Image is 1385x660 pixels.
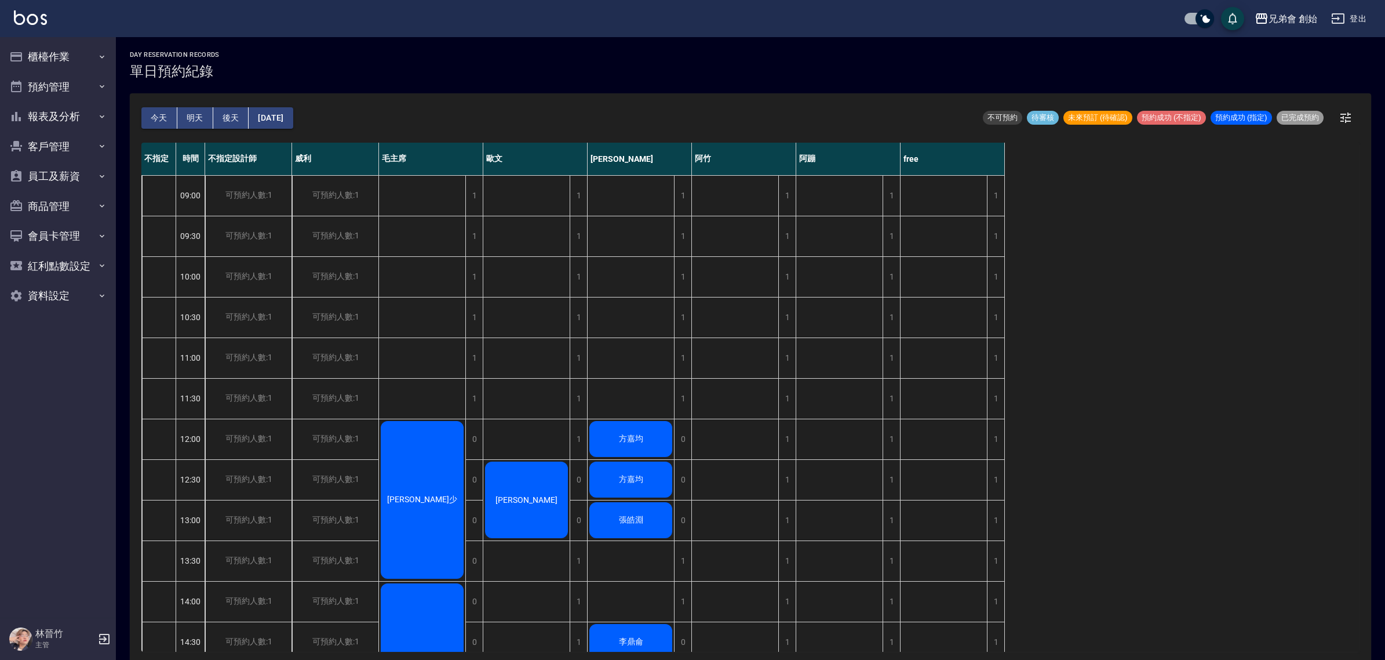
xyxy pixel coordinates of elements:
[5,42,111,72] button: 櫃檯作業
[570,582,587,622] div: 1
[796,143,901,175] div: 阿蹦
[674,216,691,256] div: 1
[483,143,588,175] div: 歐文
[205,338,291,378] div: 可預約人數:1
[1211,113,1272,123] span: 預約成功 (指定)
[292,257,378,297] div: 可預約人數:1
[617,474,646,485] span: 方嘉均
[5,221,111,251] button: 會員卡管理
[176,581,205,622] div: 14:00
[213,107,249,129] button: 後天
[778,419,796,459] div: 1
[674,298,691,338] div: 1
[14,10,47,25] img: Logo
[493,495,560,505] span: [PERSON_NAME]
[570,501,587,541] div: 0
[292,176,378,216] div: 可預約人數:1
[141,107,177,129] button: 今天
[465,541,483,581] div: 0
[987,216,1004,256] div: 1
[465,582,483,622] div: 0
[176,378,205,419] div: 11:30
[617,515,646,525] span: 張皓淵
[570,338,587,378] div: 1
[465,501,483,541] div: 0
[205,541,291,581] div: 可預約人數:1
[1137,113,1206,123] span: 預約成功 (不指定)
[1221,7,1244,30] button: save
[5,72,111,102] button: 預約管理
[205,257,291,297] div: 可預約人數:1
[570,298,587,338] div: 1
[987,298,1004,338] div: 1
[292,216,378,256] div: 可預約人數:1
[883,501,900,541] div: 1
[5,281,111,311] button: 資料設定
[987,419,1004,459] div: 1
[778,379,796,419] div: 1
[983,113,1022,123] span: 不可預約
[176,175,205,216] div: 09:00
[1063,113,1132,123] span: 未來預訂 (待確認)
[674,582,691,622] div: 1
[379,143,483,175] div: 毛主席
[205,419,291,459] div: 可預約人數:1
[987,379,1004,419] div: 1
[5,251,111,281] button: 紅利點數設定
[570,419,587,459] div: 1
[176,338,205,378] div: 11:00
[778,216,796,256] div: 1
[292,379,378,419] div: 可預約人數:1
[9,628,32,651] img: Person
[292,143,379,175] div: 威利
[292,582,378,622] div: 可預約人數:1
[205,501,291,541] div: 可預約人數:1
[465,419,483,459] div: 0
[205,460,291,500] div: 可預約人數:1
[674,541,691,581] div: 1
[465,257,483,297] div: 1
[570,541,587,581] div: 1
[987,541,1004,581] div: 1
[176,143,205,175] div: 時間
[141,143,176,175] div: 不指定
[883,460,900,500] div: 1
[249,107,293,129] button: [DATE]
[617,434,646,444] span: 方嘉均
[883,419,900,459] div: 1
[5,101,111,132] button: 報表及分析
[292,298,378,338] div: 可預約人數:1
[570,216,587,256] div: 1
[176,216,205,256] div: 09:30
[292,460,378,500] div: 可預約人數:1
[385,495,460,505] span: [PERSON_NAME]少
[1326,8,1371,30] button: 登出
[674,460,691,500] div: 0
[778,501,796,541] div: 1
[617,637,646,647] span: 李鼎侖
[674,257,691,297] div: 1
[176,500,205,541] div: 13:00
[674,501,691,541] div: 0
[205,176,291,216] div: 可預約人數:1
[465,379,483,419] div: 1
[778,541,796,581] div: 1
[570,379,587,419] div: 1
[5,191,111,222] button: 商品管理
[883,257,900,297] div: 1
[176,541,205,581] div: 13:30
[778,257,796,297] div: 1
[674,419,691,459] div: 0
[292,541,378,581] div: 可預約人數:1
[674,176,691,216] div: 1
[570,257,587,297] div: 1
[176,459,205,500] div: 12:30
[130,51,220,59] h2: day Reservation records
[205,582,291,622] div: 可預約人數:1
[465,460,483,500] div: 0
[465,298,483,338] div: 1
[176,297,205,338] div: 10:30
[778,338,796,378] div: 1
[901,143,1005,175] div: free
[465,338,483,378] div: 1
